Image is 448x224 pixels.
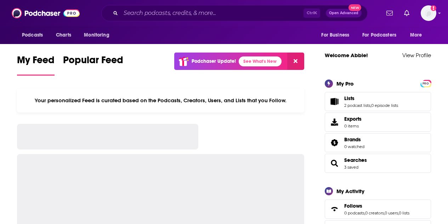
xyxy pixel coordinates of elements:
span: Open Advanced [329,11,358,15]
a: Show notifications dropdown [384,7,396,19]
span: Lists [325,92,431,111]
span: , [384,211,385,215]
a: Show notifications dropdown [401,7,412,19]
a: Charts [51,28,75,42]
p: Podchaser Update! [192,58,236,64]
button: Open AdvancedNew [326,9,362,17]
a: 0 episode lists [371,103,398,108]
span: For Podcasters [362,30,396,40]
a: Searches [344,157,367,163]
a: Lists [327,97,341,106]
a: Follows [344,203,409,209]
span: For Business [321,30,349,40]
img: User Profile [421,5,436,21]
span: Searches [325,154,431,173]
a: See What's New [239,56,282,66]
span: 0 items [344,124,362,129]
span: More [410,30,422,40]
a: View Profile [402,52,431,59]
span: Popular Feed [63,54,123,70]
a: 0 podcasts [344,211,364,215]
a: PRO [421,80,430,86]
img: Podchaser - Follow, Share and Rate Podcasts [12,6,80,20]
a: 0 lists [399,211,409,215]
span: Logged in as abbie.hatfield [421,5,436,21]
div: My Activity [336,188,364,195]
span: Monitoring [84,30,109,40]
a: 3 saved [344,165,358,170]
a: Welcome Abbie! [325,52,368,59]
a: 0 watched [344,144,364,149]
span: Lists [344,95,355,102]
span: Brands [344,136,361,143]
span: PRO [421,81,430,86]
span: Follows [344,203,362,209]
a: Lists [344,95,398,102]
a: Follows [327,204,341,214]
button: Show profile menu [421,5,436,21]
a: 0 creators [365,211,384,215]
span: Exports [344,116,362,122]
a: My Feed [17,54,55,76]
a: Brands [327,138,341,148]
span: , [398,211,399,215]
a: 0 users [385,211,398,215]
span: Charts [56,30,71,40]
a: Exports [325,113,431,132]
button: open menu [79,28,118,42]
div: My Pro [336,80,354,87]
button: open menu [358,28,407,42]
a: 2 podcast lists [344,103,370,108]
span: Ctrl K [304,9,320,18]
span: Brands [325,133,431,152]
span: Exports [327,117,341,127]
span: New [348,4,361,11]
span: Podcasts [22,30,43,40]
button: open menu [316,28,358,42]
a: Brands [344,136,364,143]
a: Searches [327,158,341,168]
span: Follows [325,200,431,219]
a: Popular Feed [63,54,123,76]
div: Your personalized Feed is curated based on the Podcasts, Creators, Users, and Lists that you Follow. [17,88,304,113]
div: Search podcasts, credits, & more... [101,5,368,21]
button: open menu [17,28,52,42]
span: My Feed [17,54,55,70]
input: Search podcasts, credits, & more... [121,7,304,19]
svg: Add a profile image [431,5,436,11]
button: open menu [405,28,431,42]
